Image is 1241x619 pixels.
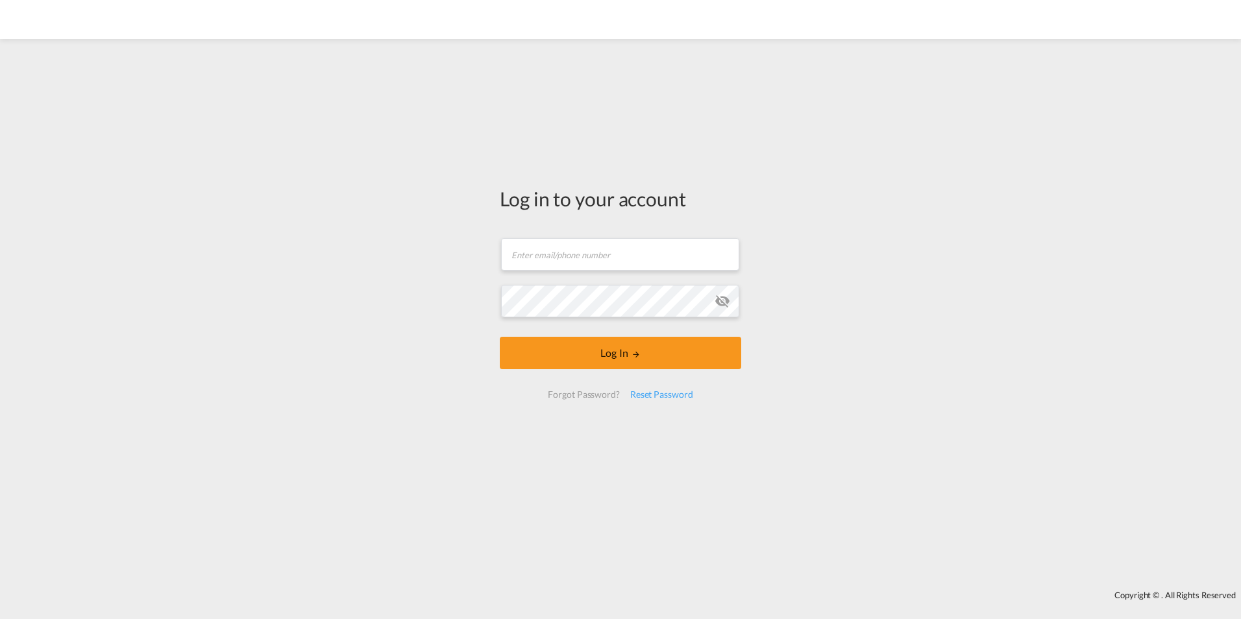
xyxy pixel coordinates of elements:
button: LOGIN [500,337,741,369]
md-icon: icon-eye-off [715,293,730,309]
div: Reset Password [625,383,698,406]
div: Log in to your account [500,185,741,212]
div: Forgot Password? [543,383,624,406]
input: Enter email/phone number [501,238,739,271]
